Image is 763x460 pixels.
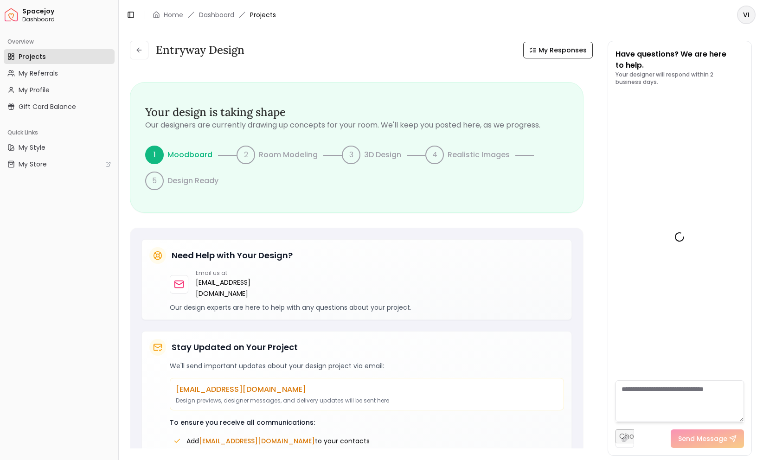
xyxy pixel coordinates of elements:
a: [EMAIL_ADDRESS][DOMAIN_NAME] [196,277,257,299]
a: My Store [4,157,115,172]
a: My Profile [4,83,115,97]
button: VI [737,6,756,24]
p: 3D Design [364,149,401,160]
h3: entryway design [156,43,244,57]
h5: Stay Updated on Your Project [172,341,298,354]
p: Your designer will respond within 2 business days. [616,71,744,86]
p: Design Ready [167,175,218,186]
p: We'll send important updates about your design project via email: [170,361,564,371]
p: Have questions? We are here to help. [616,49,744,71]
p: [EMAIL_ADDRESS][DOMAIN_NAME] [176,384,558,395]
div: 5 [145,172,164,190]
a: Spacejoy [5,8,18,21]
a: Gift Card Balance [4,99,115,114]
span: Dashboard [22,16,115,23]
span: Add to your contacts [186,436,370,446]
h5: Need Help with Your Design? [172,249,293,262]
p: Moodboard [167,149,212,160]
img: Spacejoy Logo [5,8,18,21]
span: Spacejoy [22,7,115,16]
p: Room Modeling [259,149,318,160]
span: My Store [19,160,47,169]
h3: Your design is taking shape [145,105,568,120]
p: Our designers are currently drawing up concepts for your room. We'll keep you posted here, as we ... [145,120,568,131]
div: Overview [4,34,115,49]
p: Our design experts are here to help with any questions about your project. [170,303,564,312]
span: [EMAIL_ADDRESS][DOMAIN_NAME] [199,436,315,446]
div: Quick Links [4,125,115,140]
a: Dashboard [199,10,234,19]
a: Projects [4,49,115,64]
button: My Responses [523,42,593,58]
span: Projects [19,52,46,61]
nav: breadcrumb [153,10,276,19]
p: To ensure you receive all communications: [170,418,564,427]
div: 2 [237,146,255,164]
p: Realistic Images [448,149,510,160]
span: My Referrals [19,69,58,78]
span: My Responses [539,45,587,55]
p: Design previews, designer messages, and delivery updates will be sent here [176,397,558,404]
a: My Referrals [4,66,115,81]
a: My Style [4,140,115,155]
a: Home [164,10,183,19]
span: VI [738,6,755,23]
span: Projects [250,10,276,19]
div: 4 [425,146,444,164]
span: My Style [19,143,45,152]
div: 1 [145,146,164,164]
p: Email us at [196,269,257,277]
div: 3 [342,146,360,164]
span: Gift Card Balance [19,102,76,111]
span: My Profile [19,85,50,95]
